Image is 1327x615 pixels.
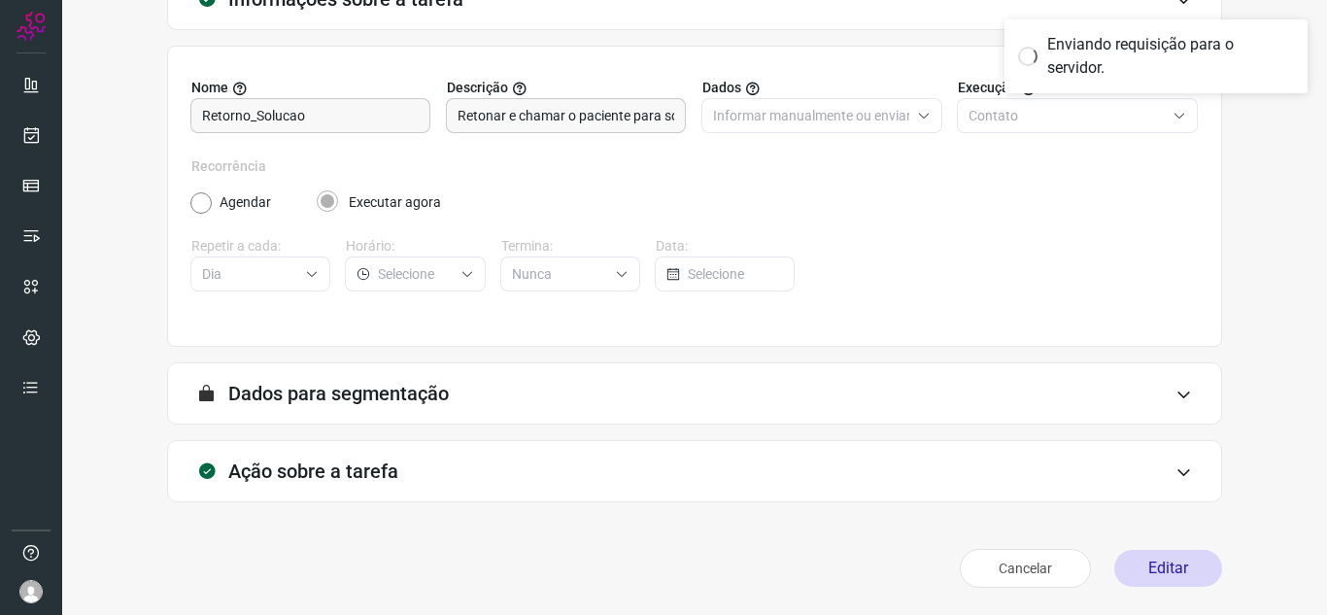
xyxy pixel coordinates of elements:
[512,257,607,290] input: Selecione
[688,257,782,290] input: Selecione
[713,99,909,132] input: Selecione o tipo de envio
[346,236,485,256] label: Horário:
[220,192,271,213] label: Agendar
[17,12,46,41] img: Logo
[969,99,1165,132] input: Selecione o tipo de envio
[349,192,441,213] label: Executar agora
[1114,550,1222,587] button: Editar
[202,257,297,290] input: Selecione
[378,257,452,290] input: Selecione
[19,580,43,603] img: avatar-user-boy.jpg
[191,236,330,256] label: Repetir a cada:
[191,78,228,98] span: Nome
[228,382,449,405] h3: Dados para segmentação
[702,78,741,98] span: Dados
[447,78,508,98] span: Descrição
[202,99,419,132] input: Digite o nome para a sua tarefa.
[1047,33,1294,80] div: Enviando requisição para o servidor.
[191,156,1198,177] label: Recorrência
[656,236,795,256] label: Data:
[958,78,1017,98] span: Execução
[960,549,1091,588] button: Cancelar
[501,236,640,256] label: Termina:
[228,460,398,483] h3: Ação sobre a tarefa
[458,99,674,132] input: Forneça uma breve descrição da sua tarefa.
